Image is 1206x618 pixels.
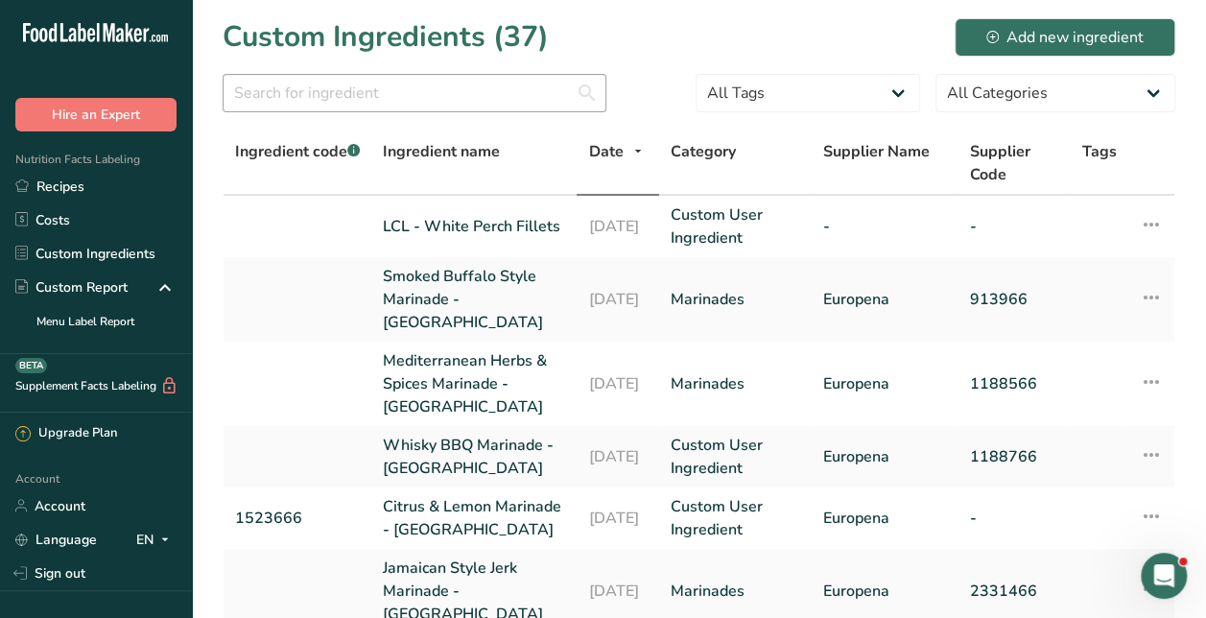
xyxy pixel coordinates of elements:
div: Upgrade Plan [15,424,117,443]
a: Citrus & Lemon Marinade - [GEOGRAPHIC_DATA] [383,495,565,541]
a: Whisky BBQ Marinade - [GEOGRAPHIC_DATA] [383,434,565,480]
button: Hire an Expert [15,98,177,131]
span: Date [588,140,623,163]
a: Marinades [671,372,800,395]
span: Supplier Code [970,140,1058,186]
a: LCL - White Perch Fillets [383,215,565,238]
a: Marinades [671,580,800,603]
input: Search for ingredient [223,74,606,112]
a: 1188766 [970,445,1058,468]
a: Europena [823,507,947,530]
a: - [823,215,947,238]
a: [DATE] [588,215,648,238]
iframe: Intercom live chat [1141,553,1187,599]
a: [DATE] [588,372,648,395]
button: Add new ingredient [955,18,1175,57]
a: Marinades [671,288,800,311]
h1: Custom Ingredients (37) [223,15,549,59]
span: Category [671,140,736,163]
div: Add new ingredient [986,26,1144,49]
a: [DATE] [588,445,648,468]
span: Supplier Name [823,140,930,163]
a: Smoked Buffalo Style Marinade - [GEOGRAPHIC_DATA] [383,265,565,334]
a: - [970,215,1058,238]
a: 1188566 [970,372,1058,395]
a: Europena [823,288,947,311]
a: [DATE] [588,507,648,530]
a: Custom User Ingredient [671,434,800,480]
a: Custom User Ingredient [671,203,800,250]
span: Ingredient code [235,141,360,162]
div: Custom Report [15,277,128,297]
a: - [970,507,1058,530]
a: Europena [823,580,947,603]
span: Ingredient name [383,140,500,163]
span: Tags [1081,140,1116,163]
a: Europena [823,372,947,395]
div: BETA [15,358,47,373]
div: EN [136,528,177,551]
a: Language [15,523,97,557]
a: [DATE] [588,580,648,603]
a: Custom User Ingredient [671,495,800,541]
a: 913966 [970,288,1058,311]
a: Mediterranean Herbs & Spices Marinade - [GEOGRAPHIC_DATA] [383,349,565,418]
a: 2331466 [970,580,1058,603]
a: [DATE] [588,288,648,311]
a: 1523666 [235,507,360,530]
a: Europena [823,445,947,468]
